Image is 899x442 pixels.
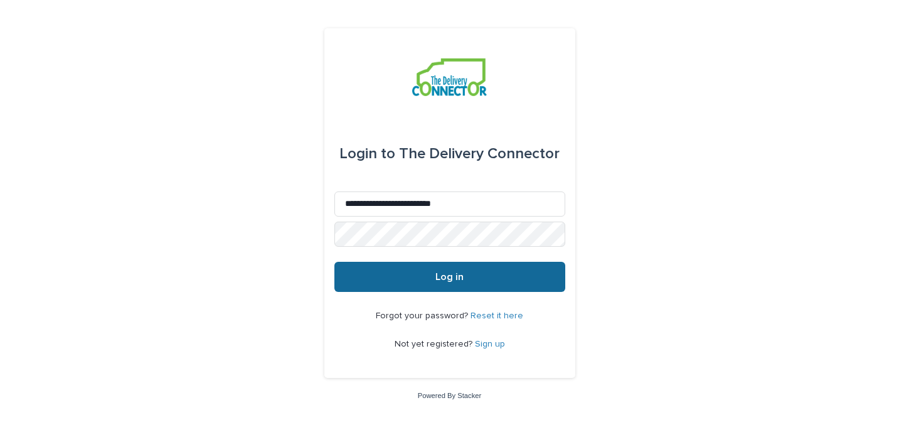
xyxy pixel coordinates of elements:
img: aCWQmA6OSGG0Kwt8cj3c [412,58,487,96]
button: Log in [334,262,565,292]
span: Login to [339,146,395,161]
a: Powered By Stacker [418,392,481,399]
span: Forgot your password? [376,311,471,320]
a: Reset it here [471,311,523,320]
span: Log in [435,272,464,282]
div: The Delivery Connector [339,136,560,171]
span: Not yet registered? [395,340,475,348]
a: Sign up [475,340,505,348]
